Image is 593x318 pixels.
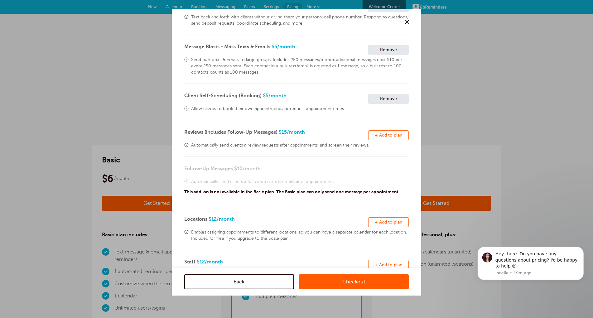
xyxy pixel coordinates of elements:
[191,57,409,75] span: Send bulk texts & emails to large groups. Includes 250 messages/month, additional messages cost $...
[268,93,287,99] span: /month
[380,96,397,101] span: Remove
[287,129,305,135] span: /month
[184,189,400,195] p: This add-on is not available in the Basic plan. The Basic plan can only send one message per appo...
[243,166,261,171] span: /month
[368,130,409,140] button: + Add to plan
[184,259,195,265] span: Staff
[205,259,223,265] span: /month
[375,133,402,137] span: + Add to plan
[191,142,409,148] span: Automatically send clients a review requests after appointments, and screen their reviews.
[27,4,111,22] div: Hey there. Do you have any questions about pricing? I'd be happy to help 😊
[217,216,235,222] span: /month
[468,247,593,284] iframe: Intercom notifications message
[209,216,235,222] span: $12
[368,45,409,55] button: Remove
[184,216,207,222] span: Locations
[380,5,397,9] span: Remove
[27,23,111,29] p: Message from Jocelle, sent 19m ago
[191,229,409,242] span: Enables assigning appointments to different locations, so you can have a separate calendar for ea...
[184,44,270,50] span: Message Blasts - Mass Texts & Emails
[368,94,409,104] button: Remove
[299,274,409,289] a: Checkout
[375,263,402,267] span: + Add to plan
[184,93,262,99] span: Client Self-Scheduling (Booking)
[263,93,287,99] span: $5
[184,129,277,135] span: Reviews (includes Follow-Up Messages)
[234,166,261,171] span: $10
[375,220,402,224] span: + Add to plan
[368,217,409,227] button: + Add to plan
[272,44,295,50] span: $5
[184,166,233,171] span: Follow-Up Messages
[368,260,409,270] button: + Add to plan
[191,14,409,26] span: Text back and forth with clients without giving them your personal cell phone number. Respond to ...
[184,274,294,289] a: Back
[191,106,409,112] span: Allow clients to book their own appointments, or request appointment times.
[277,44,295,50] span: /month
[197,259,223,265] span: $12
[279,129,305,135] span: $15
[380,47,397,52] span: Remove
[191,179,409,185] span: Automatically send clients a follow up texts & emails after appointments.
[14,5,24,15] img: Profile image for Jocelle
[27,4,111,22] div: Message content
